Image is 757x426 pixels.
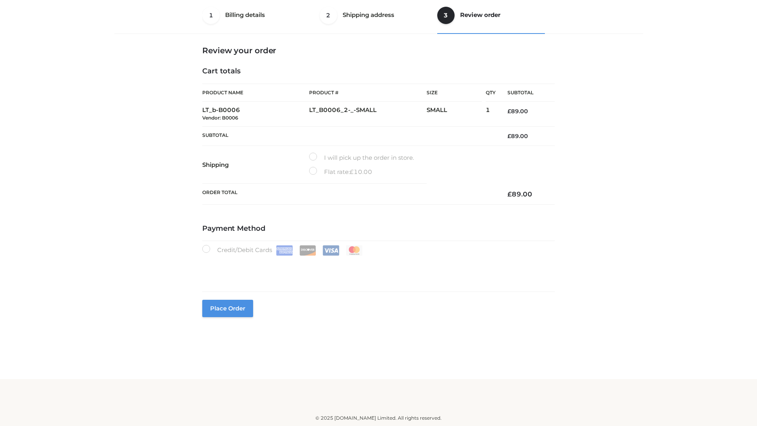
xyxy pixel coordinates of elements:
[276,245,293,256] img: Amex
[507,133,528,140] bdi: 89.00
[309,102,427,127] td: LT_B0006_2-_-SMALL
[486,102,496,127] td: 1
[346,245,363,256] img: Mastercard
[323,245,339,256] img: Visa
[507,190,532,198] bdi: 89.00
[309,84,427,102] th: Product #
[202,84,309,102] th: Product Name
[507,108,511,115] span: £
[202,146,309,184] th: Shipping
[507,190,512,198] span: £
[202,115,238,121] small: Vendor: B0006
[507,108,528,115] bdi: 89.00
[486,84,496,102] th: Qty
[202,67,555,76] h4: Cart totals
[202,184,496,205] th: Order Total
[309,153,414,163] label: I will pick up the order in store.
[309,167,372,177] label: Flat rate:
[201,254,553,283] iframe: Secure payment input frame
[202,102,309,127] td: LT_b-B0006
[202,245,364,256] label: Credit/Debit Cards
[350,168,354,176] span: £
[427,102,486,127] td: SMALL
[202,126,496,146] th: Subtotal
[350,168,372,176] bdi: 10.00
[496,84,555,102] th: Subtotal
[117,414,640,422] div: © 2025 [DOMAIN_NAME] Limited. All rights reserved.
[202,46,555,55] h3: Review your order
[202,224,555,233] h4: Payment Method
[202,300,253,317] button: Place order
[507,133,511,140] span: £
[427,84,482,102] th: Size
[299,245,316,256] img: Discover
